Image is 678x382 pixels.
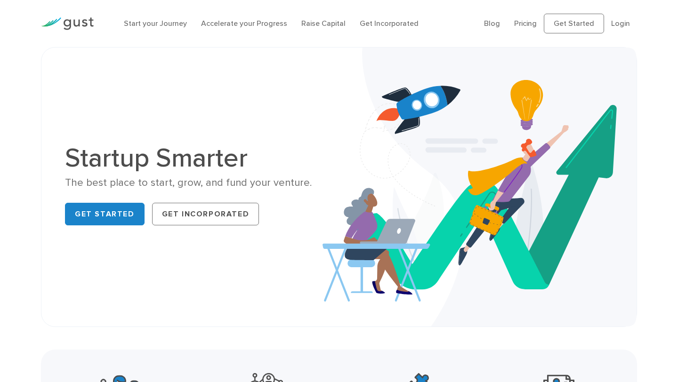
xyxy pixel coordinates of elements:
[65,145,332,171] h1: Startup Smarter
[484,19,500,28] a: Blog
[323,48,637,326] img: Startup Smarter Hero
[360,19,419,28] a: Get Incorporated
[514,19,537,28] a: Pricing
[201,19,287,28] a: Accelerate your Progress
[611,19,630,28] a: Login
[124,19,187,28] a: Start your Journey
[152,203,259,225] a: Get Incorporated
[41,17,94,30] img: Gust Logo
[65,203,145,225] a: Get Started
[65,176,332,190] div: The best place to start, grow, and fund your venture.
[301,19,346,28] a: Raise Capital
[544,14,604,33] a: Get Started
